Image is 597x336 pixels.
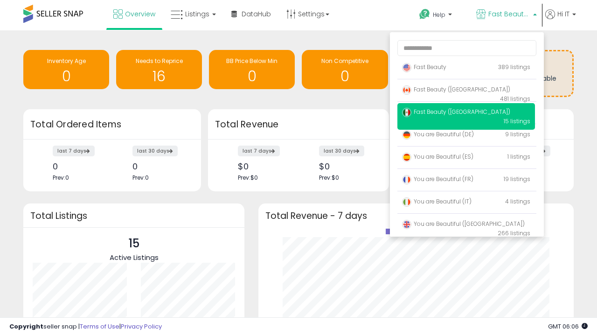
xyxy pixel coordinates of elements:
span: 4 listings [505,197,530,205]
span: Help [433,11,445,19]
p: 15 [110,235,159,252]
span: 15 listings [504,117,530,125]
label: last 7 days [53,146,95,156]
a: Non Competitive 0 [302,50,388,89]
div: $0 [238,161,292,171]
span: Active Listings [110,252,159,262]
img: france.png [402,175,411,184]
span: Listings [185,9,209,19]
label: last 30 days [319,146,364,156]
strong: Copyright [9,322,43,331]
img: canada.png [402,85,411,95]
h3: Total Ordered Items [30,118,194,131]
span: Overview [125,9,155,19]
img: uk.png [402,220,411,229]
span: 19 listings [504,175,530,183]
span: 266 listings [498,229,530,237]
span: You are Beautiful (FR) [402,175,473,183]
span: Fast Beauty [402,63,446,71]
a: Inventory Age 0 [23,50,109,89]
span: You are Beautiful (IT) [402,197,472,205]
span: Hi IT [557,9,569,19]
a: Help [412,1,468,30]
span: Prev: $0 [238,174,258,182]
span: Fast Beauty ([GEOGRAPHIC_DATA]) [402,108,510,116]
img: italy.png [402,197,411,207]
img: usa.png [402,63,411,72]
span: You are Beautiful (DE) [402,130,474,138]
span: 389 listings [498,63,530,71]
span: DataHub [242,9,271,19]
img: mexico.png [402,108,411,117]
h1: 0 [214,69,290,84]
span: Fast Beauty ([GEOGRAPHIC_DATA]) [402,85,510,93]
div: seller snap | | [9,322,162,331]
a: BB Price Below Min 0 [209,50,295,89]
span: You are Beautiful ([GEOGRAPHIC_DATA]) [402,220,525,228]
span: Prev: 0 [132,174,149,182]
span: Prev: 0 [53,174,69,182]
div: 0 [53,161,105,171]
span: 9 listings [505,130,530,138]
div: 0 [132,161,185,171]
h1: 0 [306,69,383,84]
h1: 0 [28,69,104,84]
span: 2025-09-12 06:06 GMT [548,322,588,331]
h1: 16 [121,69,197,84]
h3: Total Revenue [215,118,382,131]
label: last 30 days [132,146,178,156]
a: Hi IT [545,9,576,30]
a: Privacy Policy [121,322,162,331]
h3: Total Revenue - 7 days [265,212,567,219]
div: $0 [319,161,373,171]
h3: Total Listings [30,212,237,219]
span: Needs to Reprice [136,57,183,65]
span: 1 listings [507,153,530,161]
a: Terms of Use [80,322,119,331]
span: You are Beautiful (ES) [402,153,473,161]
span: Inventory Age [47,57,86,65]
span: Fast Beauty ([GEOGRAPHIC_DATA]) [488,9,530,19]
span: Non Competitive [321,57,368,65]
img: spain.png [402,153,411,162]
span: 481 listings [500,95,530,103]
i: Get Help [419,8,430,20]
label: last 7 days [238,146,280,156]
img: germany.png [402,130,411,140]
span: Prev: $0 [319,174,339,182]
a: Needs to Reprice 16 [116,50,202,89]
span: BB Price Below Min [226,57,278,65]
